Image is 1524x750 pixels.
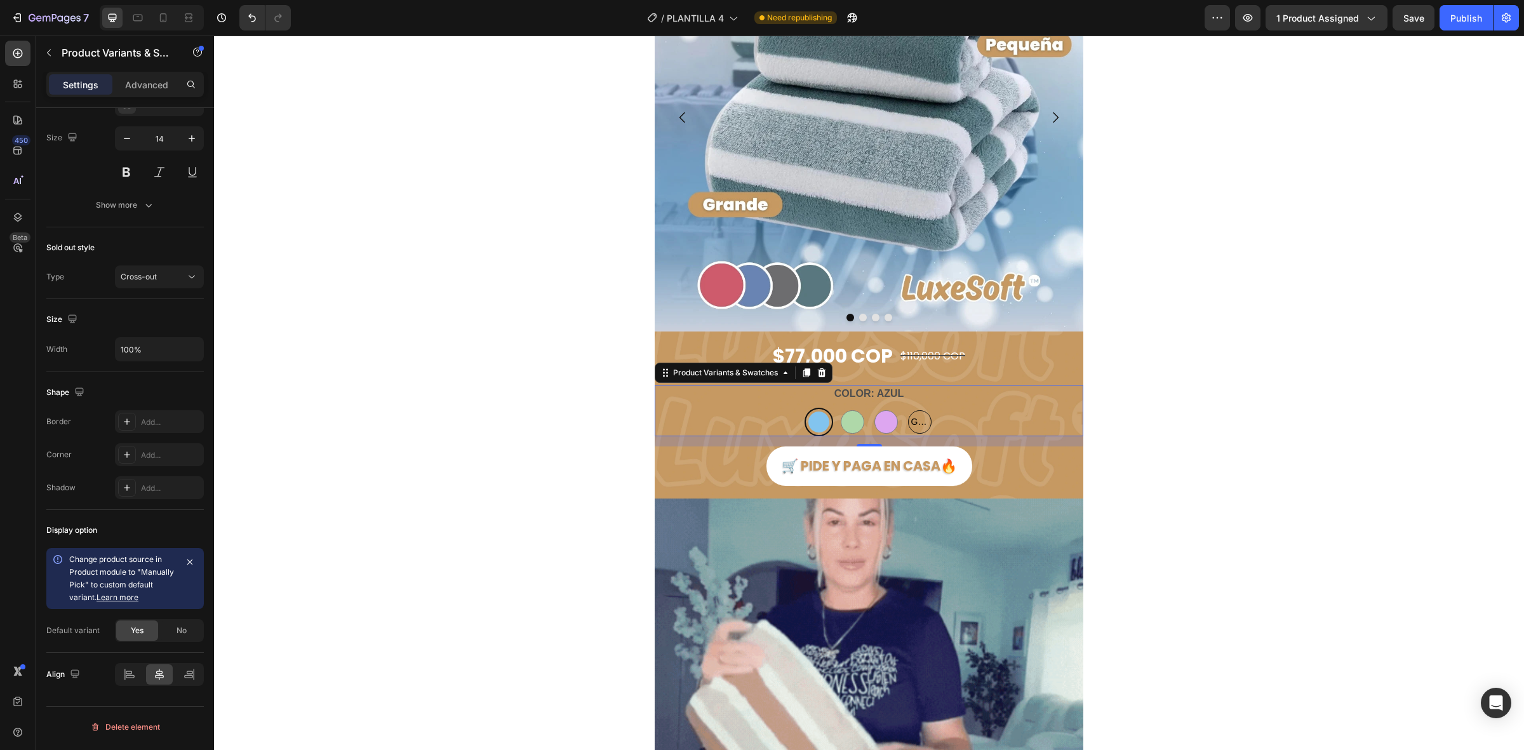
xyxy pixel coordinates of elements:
[632,278,640,286] button: Dot
[1440,5,1493,30] button: Publish
[658,278,665,286] button: Dot
[90,720,160,735] div: Delete element
[46,242,95,253] div: Sold out style
[667,11,724,25] span: PLANTILLA 4
[46,416,71,427] div: Border
[121,272,157,281] span: Cross-out
[568,419,743,443] p: 🛒 PIDE Y PAGA EN CASA
[1393,5,1434,30] button: Save
[116,338,203,361] input: Auto
[83,10,89,25] p: 7
[46,717,204,737] button: Delete element
[115,265,204,288] button: Cross-out
[457,331,566,343] div: Product Variants & Swatches
[69,554,174,602] span: Change product source in Product module to "Manually Pick" to custom default variant.
[726,421,743,439] strong: 🔥
[46,384,87,401] div: Shape
[671,278,678,286] button: Dot
[10,232,30,243] div: Beta
[552,411,758,450] button: <p>🛒 PIDE Y PAGA EN CASA <strong>🔥</strong></p>
[645,278,653,286] button: Dot
[451,64,486,100] button: Carousel Back Arrow
[46,666,83,683] div: Align
[661,11,664,25] span: /
[1450,11,1482,25] div: Publish
[46,625,100,636] div: Default variant
[239,5,291,30] div: Undo/Redo
[141,417,201,428] div: Add...
[214,36,1524,750] iframe: Design area
[62,45,170,60] p: Product Variants & Swatches
[46,525,97,536] div: Display option
[1403,13,1424,23] span: Save
[141,483,201,494] div: Add...
[685,311,752,331] div: $110,000 COP
[1266,5,1387,30] button: 1 product assigned
[5,5,95,30] button: 7
[96,199,155,211] div: Show more
[131,625,144,636] span: Yes
[46,271,64,283] div: Type
[767,12,832,23] span: Need republishing
[63,78,98,91] p: Settings
[46,344,67,355] div: Width
[46,311,80,328] div: Size
[46,482,76,493] div: Shadow
[125,78,168,91] p: Advanced
[46,194,204,217] button: Show more
[12,135,30,145] div: 450
[97,593,138,602] a: Learn more
[1481,688,1511,718] div: Open Intercom Messenger
[1276,11,1359,25] span: 1 product assigned
[619,349,692,367] legend: COLOR: AZUL
[141,450,201,461] div: Add...
[177,625,187,636] span: No
[695,378,717,394] span: GRIS
[46,130,80,147] div: Size
[46,449,72,460] div: Corner
[558,302,680,339] div: $77,000 COP
[824,64,859,100] button: Carousel Next Arrow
